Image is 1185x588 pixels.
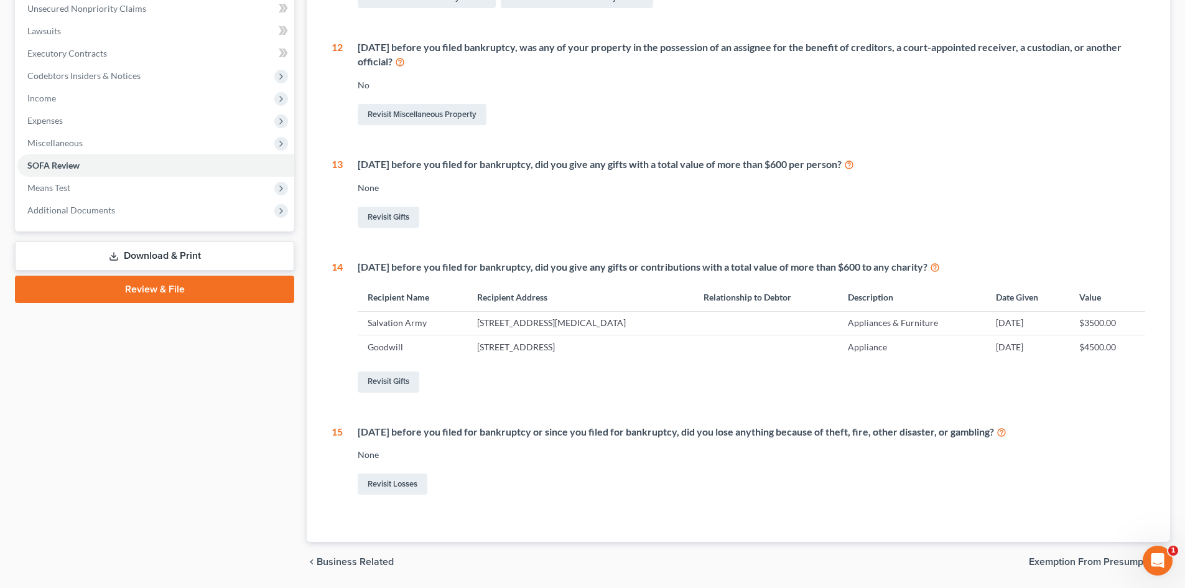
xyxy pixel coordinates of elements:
td: [DATE] [986,311,1069,335]
iframe: Intercom live chat [1143,546,1173,576]
td: [DATE] [986,335,1069,359]
td: Appliances & Furniture [838,311,986,335]
th: Description [838,284,986,311]
div: [DATE] before you filed for bankruptcy, did you give any gifts with a total value of more than $6... [358,157,1145,172]
th: Recipient Name [358,284,467,311]
a: Executory Contracts [17,42,294,65]
td: Salvation Army [358,311,467,335]
div: No [358,79,1145,91]
span: Expenses [27,115,63,126]
th: Relationship to Debtor [694,284,838,311]
span: 1 [1168,546,1178,556]
span: Executory Contracts [27,48,107,58]
td: [STREET_ADDRESS] [467,335,694,359]
a: Revisit Miscellaneous Property [358,104,486,125]
span: Means Test [27,182,70,193]
div: None [358,182,1145,194]
a: Revisit Losses [358,474,427,495]
td: $4500.00 [1069,335,1145,359]
div: 13 [332,157,343,230]
td: Appliance [838,335,986,359]
span: SOFA Review [27,160,80,170]
span: Income [27,93,56,103]
a: Review & File [15,276,294,303]
a: SOFA Review [17,154,294,177]
span: Miscellaneous [27,138,83,148]
td: $3500.00 [1069,311,1145,335]
span: Additional Documents [27,205,115,215]
div: 12 [332,40,343,128]
button: chevron_left Business Related [307,557,394,567]
div: 15 [332,425,343,498]
a: Revisit Gifts [358,207,419,228]
span: Codebtors Insiders & Notices [27,70,141,81]
th: Date Given [986,284,1069,311]
span: Business Related [317,557,394,567]
span: Unsecured Nonpriority Claims [27,3,146,14]
a: Lawsuits [17,20,294,42]
a: Download & Print [15,241,294,271]
i: chevron_left [307,557,317,567]
div: 14 [332,260,343,395]
th: Value [1069,284,1145,311]
td: [STREET_ADDRESS][MEDICAL_DATA] [467,311,694,335]
td: Goodwill [358,335,467,359]
div: [DATE] before you filed for bankruptcy, did you give any gifts or contributions with a total valu... [358,260,1145,274]
span: Lawsuits [27,26,61,36]
span: Exemption from Presumption [1029,557,1160,567]
button: Exemption from Presumption chevron_right [1029,557,1170,567]
div: [DATE] before you filed for bankruptcy or since you filed for bankruptcy, did you lose anything b... [358,425,1145,439]
a: Revisit Gifts [358,371,419,393]
div: None [358,449,1145,461]
th: Recipient Address [467,284,694,311]
div: [DATE] before you filed bankruptcy, was any of your property in the possession of an assignee for... [358,40,1145,69]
